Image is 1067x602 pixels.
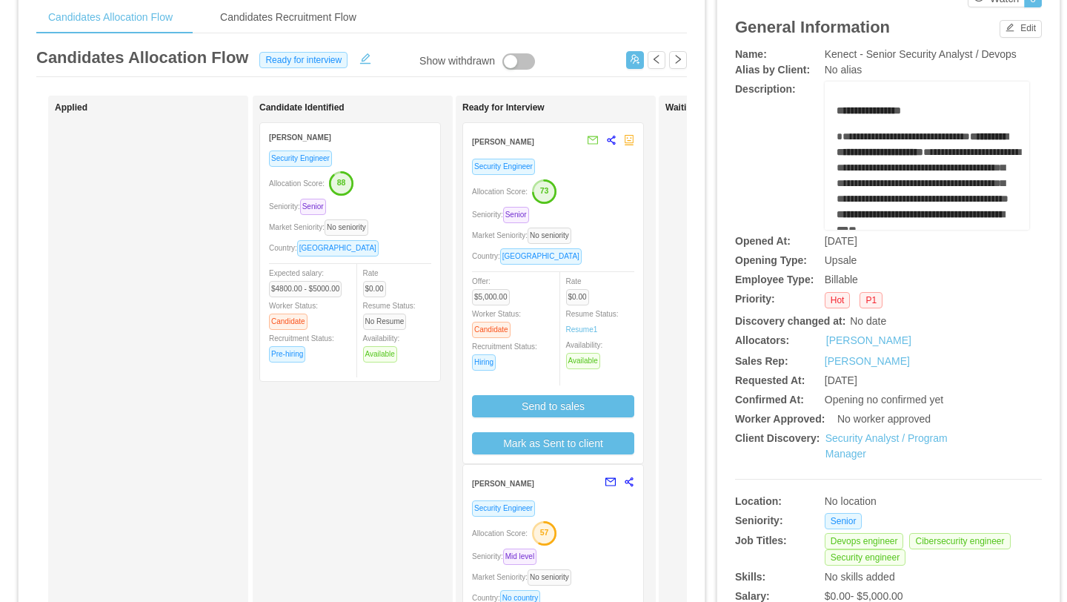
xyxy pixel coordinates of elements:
text: 88 [337,178,346,187]
b: Worker Approved: [735,413,825,425]
b: Employee Type: [735,274,814,285]
span: $4800.00 - $5000.00 [269,281,342,297]
span: Candidate [269,314,308,330]
strong: [PERSON_NAME] [472,480,534,488]
span: Seniority: [472,211,535,219]
span: No seniority [325,219,368,236]
span: Market Seniority: [472,231,577,239]
a: [PERSON_NAME] [826,333,911,348]
span: Allocation Score: [472,188,528,196]
button: 73 [528,179,557,202]
span: Recruitment Status: [472,343,537,366]
span: Available [566,353,600,369]
b: Discovery changed at: [735,315,845,327]
span: Rate [363,269,392,293]
button: mail [597,471,616,494]
span: Security Engineer [472,159,535,175]
span: $5,000.00 [472,289,510,305]
span: No date [850,315,886,327]
span: Allocation Score: [269,179,325,188]
span: Kenect - Senior Security Analyst / Devops [825,48,1017,60]
span: $0.00 [363,281,386,297]
span: No worker approved [837,413,931,425]
span: P1 [860,292,882,308]
span: Availability: [566,341,606,365]
span: Billable [825,274,858,285]
span: Rate [566,277,595,301]
span: Opening no confirmed yet [825,394,943,406]
span: $0.00 - $5,000.00 [825,590,903,602]
span: Availability: [363,334,403,358]
span: Market Seniority: [269,223,374,231]
text: 57 [540,528,549,537]
div: No location [825,494,978,509]
span: No seniority [528,228,571,244]
span: Available [363,346,397,363]
span: $0.00 [566,289,589,305]
span: Expected salary: [269,269,348,293]
button: mail [579,129,599,153]
span: Pre-hiring [269,346,305,363]
b: Seniority: [735,515,783,526]
a: Security Analyst / Program Manager [825,432,948,460]
b: Priority: [735,293,775,305]
button: icon: usergroup-add [626,51,644,69]
span: Resume Status: [566,310,619,334]
b: Salary: [735,590,770,602]
div: rdw-editor [837,103,1018,251]
a: [PERSON_NAME] [825,355,910,367]
span: Devops engineer [825,533,904,549]
span: Security engineer [825,549,905,566]
span: Country: [472,252,588,260]
span: Security Engineer [269,150,332,167]
b: Alias by Client: [735,64,810,76]
span: share-alt [606,135,616,145]
span: Offer: [472,277,516,301]
button: icon: edit [353,50,377,64]
span: Hot [825,292,851,308]
div: Show withdrawn [419,53,495,70]
span: No alias [825,64,862,76]
span: robot [624,135,634,145]
span: Seniority: [269,202,332,211]
button: Send to sales [472,395,634,417]
h1: Applied [55,102,262,113]
b: Job Titles: [735,535,787,546]
h1: Waiting for Client Approval [665,102,873,113]
div: Candidates Recruitment Flow [208,1,368,34]
b: Location: [735,495,782,507]
span: Mid level [503,549,536,565]
b: Requested At: [735,374,805,386]
span: [GEOGRAPHIC_DATA] [297,240,379,257]
span: Worker Status: [472,310,521,334]
article: Candidates Allocation Flow [36,45,248,70]
span: Ready for interview [259,52,348,68]
span: [DATE] [825,235,857,247]
span: share-alt [624,477,634,487]
a: Resume1 [566,324,598,335]
b: Skills: [735,571,765,583]
span: Hiring [472,354,496,371]
button: icon: left [648,51,665,69]
div: rdw-wrapper [825,82,1029,230]
span: Upsale [825,254,857,266]
button: 88 [325,171,354,194]
h1: Candidate Identified [259,102,467,113]
b: Allocators: [735,334,789,346]
h1: Ready for Interview [462,102,670,113]
span: [GEOGRAPHIC_DATA] [500,248,582,265]
b: Name: [735,48,767,60]
b: Sales Rep: [735,355,788,367]
span: No seniority [528,569,571,586]
span: Senior [300,199,326,215]
span: Security Engineer [472,500,535,517]
b: Opening Type: [735,254,807,266]
span: Senior [825,513,862,529]
span: Worker Status: [269,302,318,325]
b: Opened At: [735,235,791,247]
button: icon: editEdit [1000,20,1042,38]
button: Mark as Sent to client [472,432,634,454]
b: Confirmed At: [735,394,804,406]
button: icon: right [669,51,687,69]
span: No Resume [363,314,407,330]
